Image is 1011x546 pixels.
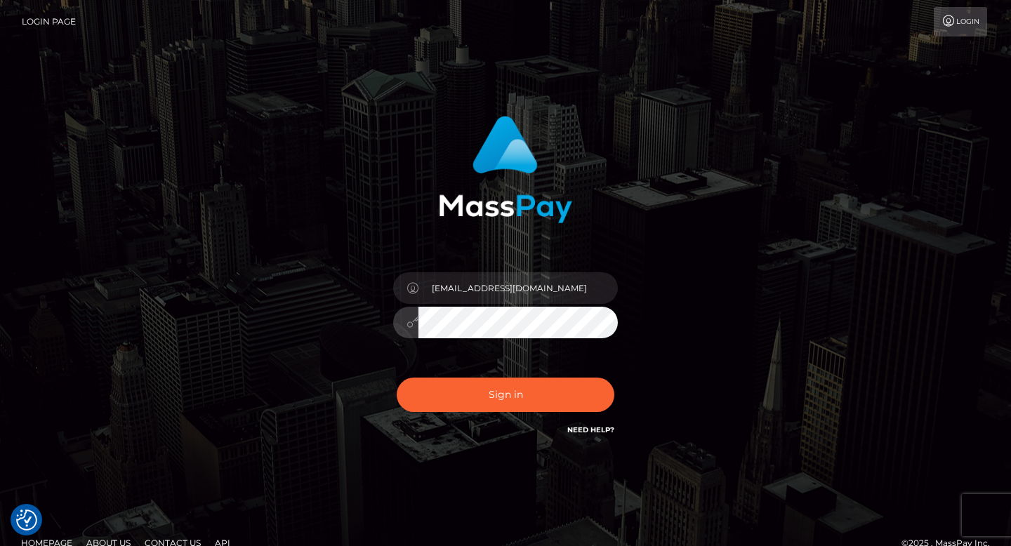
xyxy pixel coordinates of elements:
a: Need Help? [567,425,614,434]
a: Login [934,7,987,36]
input: Username... [418,272,618,304]
a: Login Page [22,7,76,36]
button: Sign in [397,378,614,412]
img: Revisit consent button [16,510,37,531]
img: MassPay Login [439,116,572,223]
button: Consent Preferences [16,510,37,531]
